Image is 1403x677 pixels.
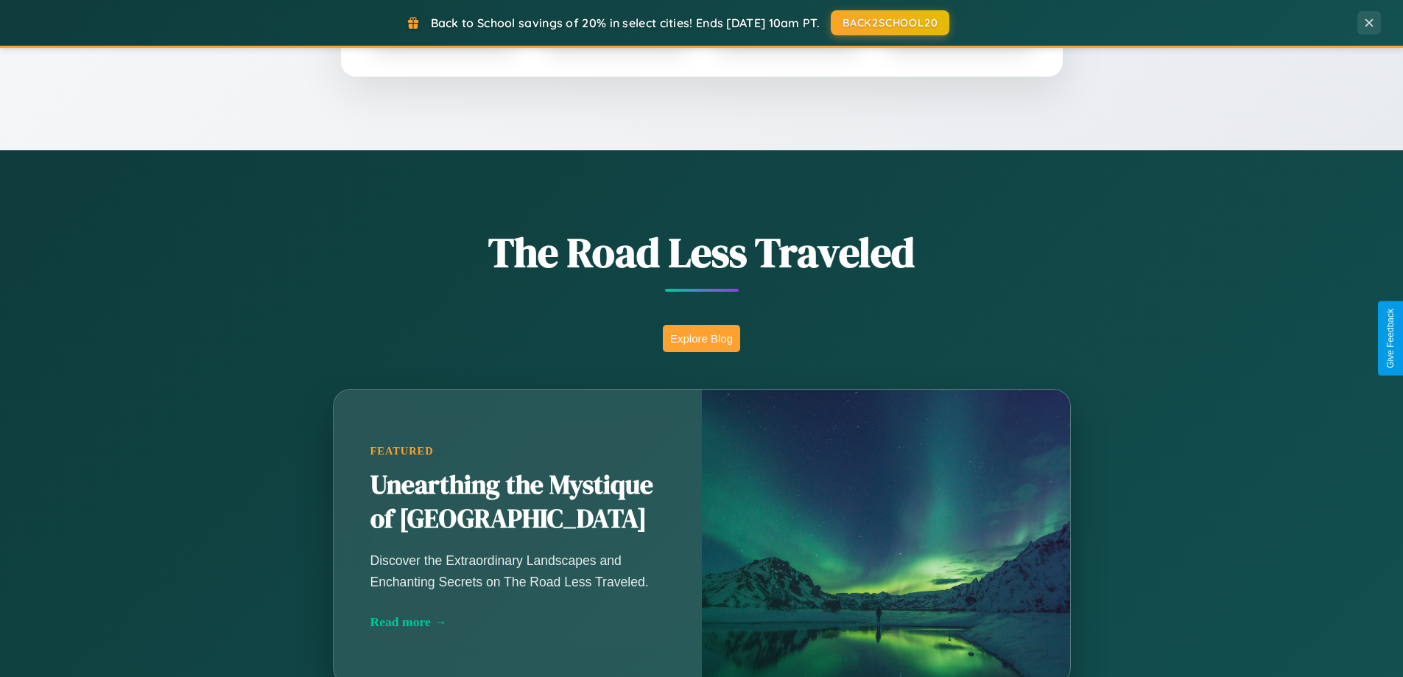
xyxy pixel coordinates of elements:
[370,469,665,536] h2: Unearthing the Mystique of [GEOGRAPHIC_DATA]
[260,224,1144,281] h1: The Road Less Traveled
[431,15,820,30] span: Back to School savings of 20% in select cities! Ends [DATE] 10am PT.
[370,445,665,457] div: Featured
[1385,309,1396,368] div: Give Feedback
[663,325,740,352] button: Explore Blog
[370,550,665,592] p: Discover the Extraordinary Landscapes and Enchanting Secrets on The Road Less Traveled.
[831,10,949,35] button: BACK2SCHOOL20
[370,614,665,630] div: Read more →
